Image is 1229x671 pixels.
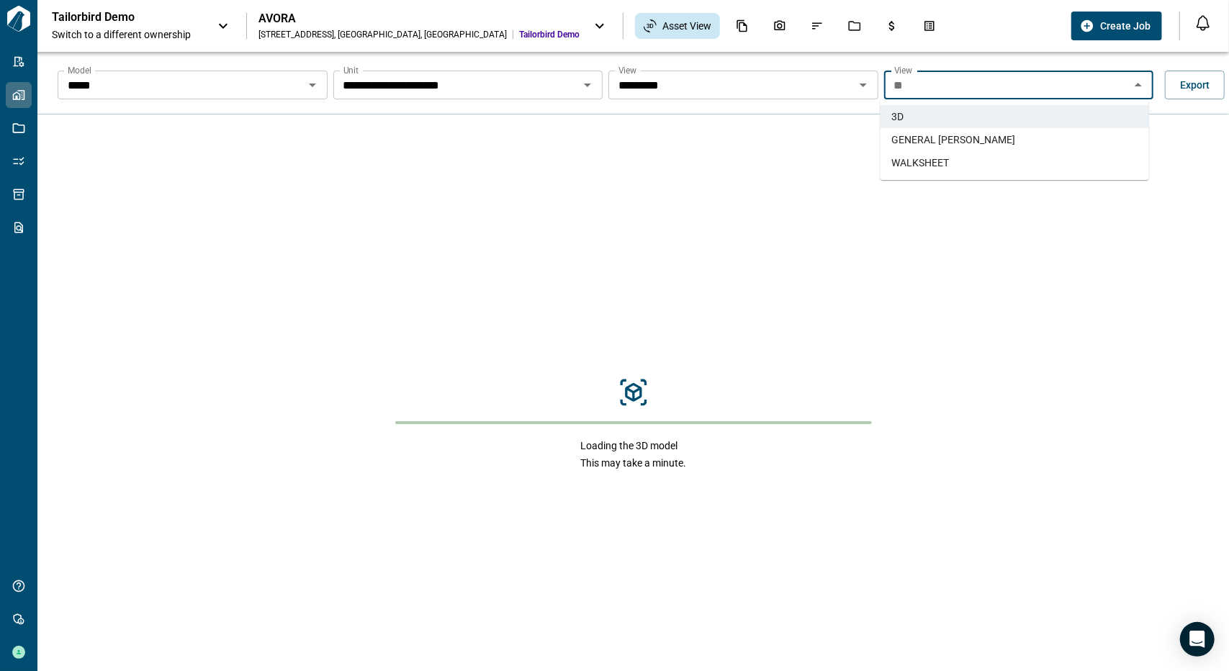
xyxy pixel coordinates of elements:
label: Model [68,64,91,76]
button: Close [1128,75,1148,95]
div: [STREET_ADDRESS] , [GEOGRAPHIC_DATA] , [GEOGRAPHIC_DATA] [258,29,507,40]
span: Asset View [662,19,711,33]
div: Takeoff Center [914,14,945,38]
p: Tailorbird Demo [52,10,181,24]
span: WALKSHEET [892,156,950,170]
span: Tailorbird Demo [519,29,580,40]
span: 3D [892,109,904,124]
div: Jobs [839,14,870,38]
span: This may take a minute. [580,456,686,470]
label: Unit [343,64,359,76]
button: Open notification feed [1192,12,1215,35]
button: Export [1165,71,1225,99]
span: GENERAL [PERSON_NAME] [892,132,1016,147]
button: Open [302,75,323,95]
div: Open Intercom Messenger [1180,622,1215,657]
button: Create Job [1071,12,1162,40]
span: Switch to a different ownership [52,27,203,42]
span: Export [1180,78,1210,92]
span: Loading the 3D model [580,438,686,453]
span: Create Job [1100,19,1151,33]
div: Photos [765,14,795,38]
div: Documents [727,14,757,38]
label: View [618,64,637,76]
div: Issues & Info [802,14,832,38]
div: AVORA [258,12,580,26]
button: Open [853,75,873,95]
div: Budgets [877,14,907,38]
div: Asset View [635,13,720,39]
button: Open [577,75,598,95]
label: View [894,64,913,76]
